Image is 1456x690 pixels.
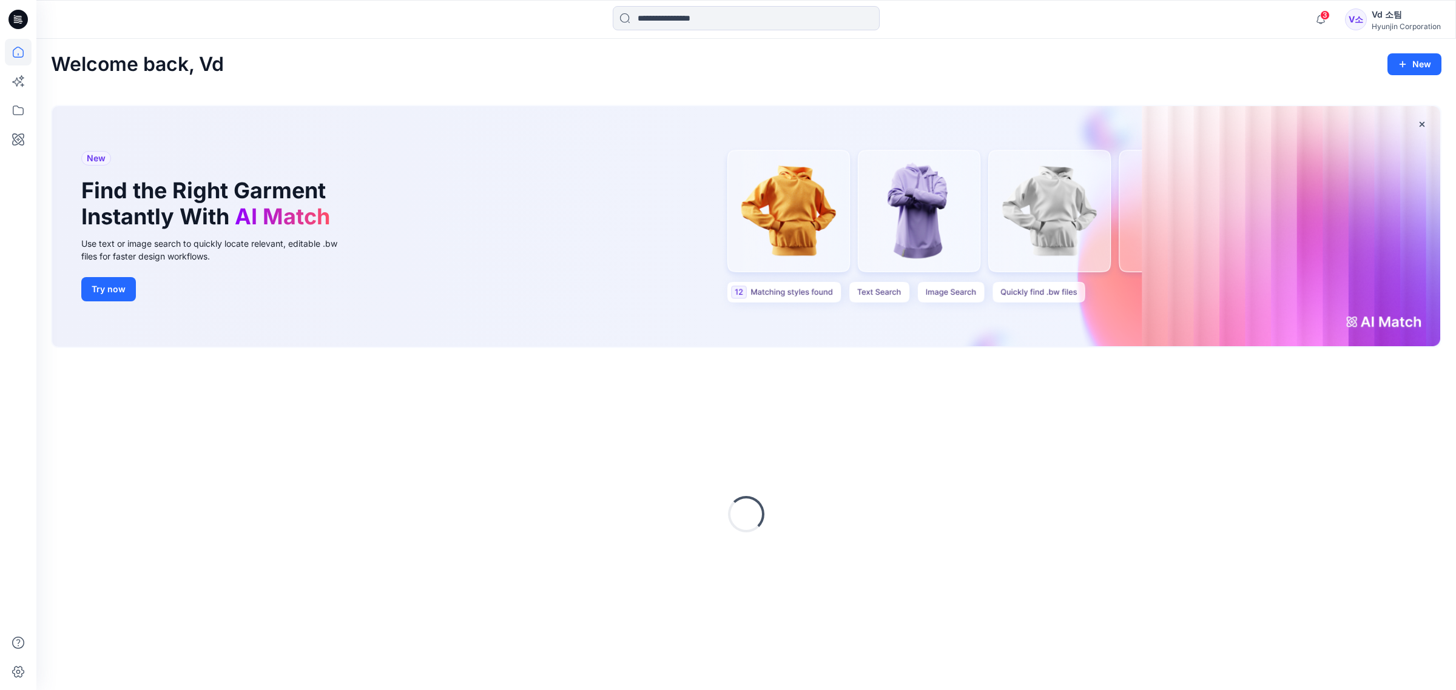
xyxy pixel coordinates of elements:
button: New [1387,53,1441,75]
div: V소 [1345,8,1367,30]
span: 3 [1320,10,1330,20]
div: Hyunjin Corporation [1372,22,1441,31]
div: Use text or image search to quickly locate relevant, editable .bw files for faster design workflows. [81,237,354,263]
h2: Welcome back, Vd [51,53,224,76]
button: Try now [81,277,136,301]
span: AI Match [235,203,330,230]
span: New [87,151,106,166]
div: Vd 소팀 [1372,7,1441,22]
h1: Find the Right Garment Instantly With [81,178,336,230]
